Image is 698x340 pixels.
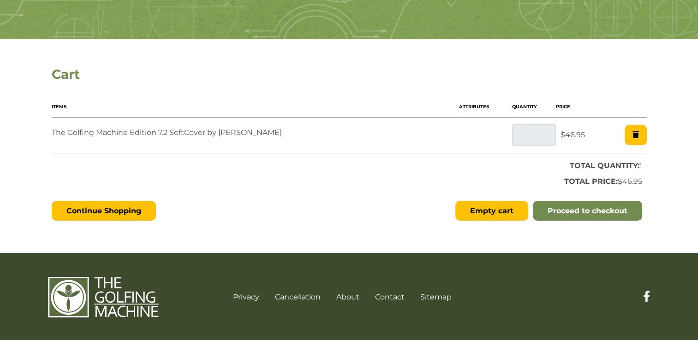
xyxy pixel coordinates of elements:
[275,293,321,301] a: Cancellation
[420,293,452,301] a: Sitemap
[336,293,359,301] a: About
[533,201,642,221] a: Proceed to checkout
[52,160,642,171] p: 1
[375,293,405,301] a: Contact
[556,96,607,117] th: Price
[561,129,607,141] p: $46.95
[52,67,647,82] h1: Cart
[512,96,556,117] th: Quantity
[233,293,259,301] a: Privacy
[52,176,642,187] p: $46.95
[459,96,512,117] th: Attributes
[564,177,618,186] strong: TOTAL PRICE:
[48,276,159,318] img: The Golfing Machine
[52,96,459,117] th: Items
[455,201,528,221] button: Empty cart
[52,127,459,138] p: The Golfing Machine Edition 7.2 SoftCover by [PERSON_NAME]
[570,161,639,170] strong: TOTAL QUANTITY:
[52,201,156,221] a: Continue Shopping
